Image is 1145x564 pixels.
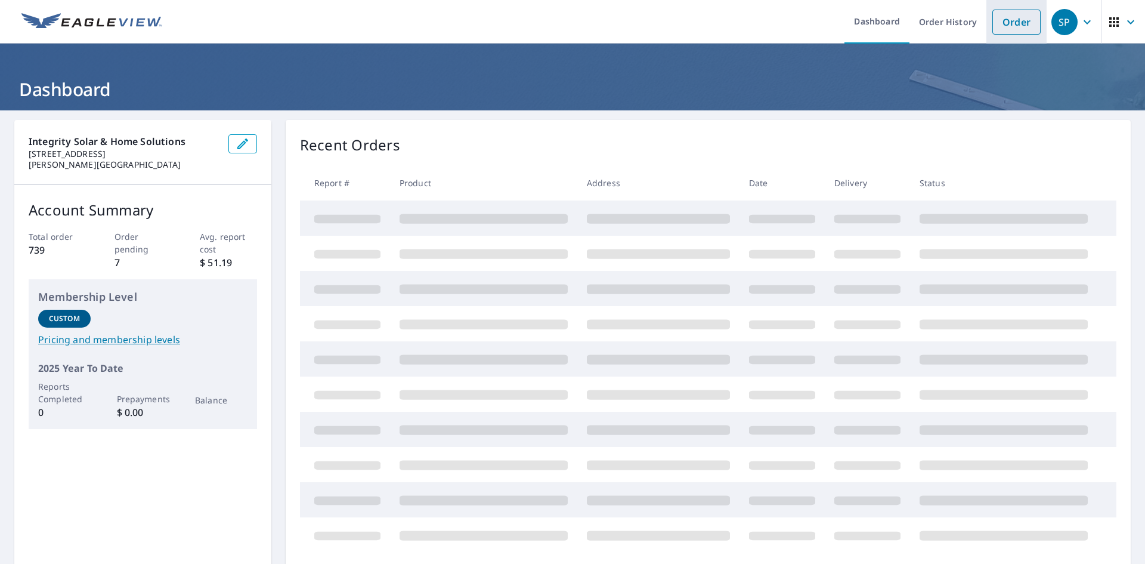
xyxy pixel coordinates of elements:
p: Order pending [114,230,172,255]
p: [PERSON_NAME][GEOGRAPHIC_DATA] [29,159,219,170]
p: $ 51.19 [200,255,257,270]
p: Balance [195,394,247,406]
div: SP [1051,9,1078,35]
p: 2025 Year To Date [38,361,247,375]
p: Avg. report cost [200,230,257,255]
th: Date [739,165,825,201]
p: [STREET_ADDRESS] [29,149,219,159]
p: Custom [49,313,80,324]
p: $ 0.00 [117,405,169,420]
th: Status [910,165,1097,201]
th: Product [390,165,577,201]
p: Integrity Solar & Home Solutions [29,134,219,149]
th: Delivery [825,165,910,201]
p: Recent Orders [300,134,400,156]
p: Prepayments [117,393,169,405]
img: EV Logo [21,13,162,31]
p: Membership Level [38,289,247,305]
p: Total order [29,230,86,243]
th: Report # [300,165,390,201]
p: Reports Completed [38,380,91,405]
p: 0 [38,405,91,420]
a: Pricing and membership levels [38,332,247,347]
a: Order [992,10,1041,35]
th: Address [577,165,739,201]
p: Account Summary [29,199,257,221]
h1: Dashboard [14,77,1131,101]
p: 7 [114,255,172,270]
p: 739 [29,243,86,257]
